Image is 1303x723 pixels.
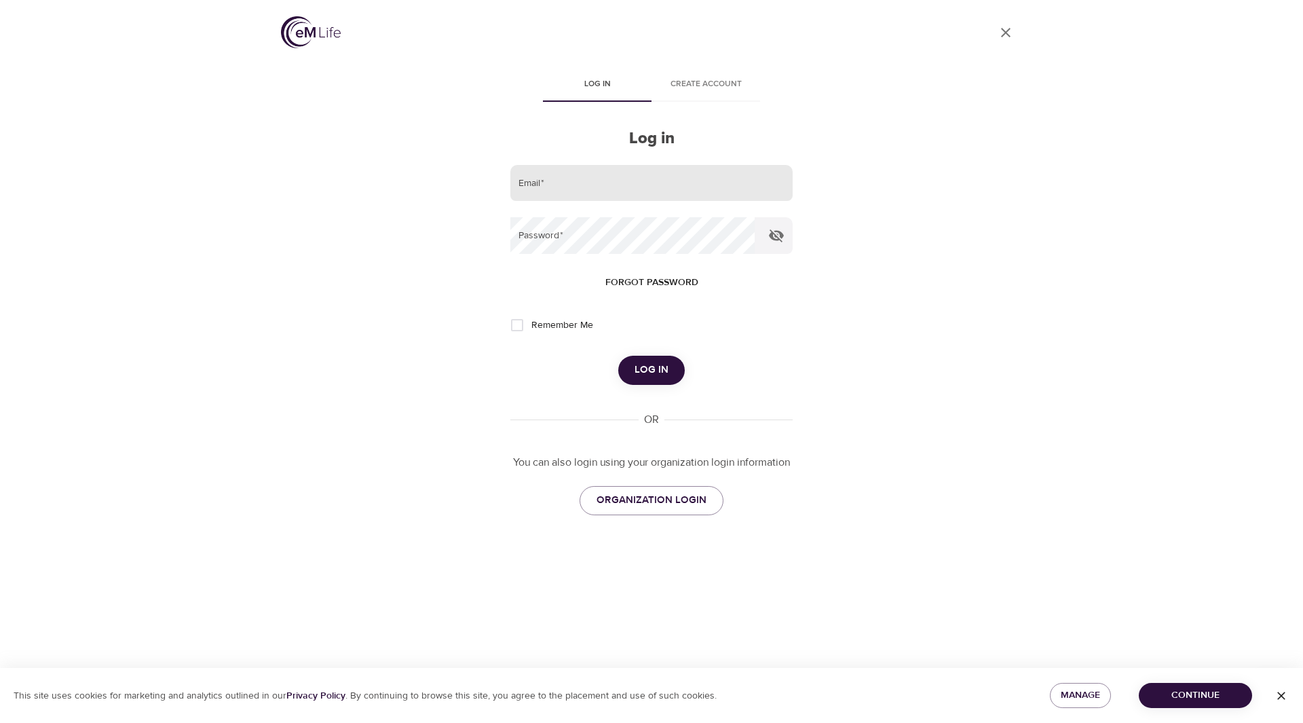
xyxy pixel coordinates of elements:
[635,361,668,379] span: Log in
[989,16,1022,49] a: close
[531,318,593,333] span: Remember Me
[1139,683,1252,708] button: Continue
[510,69,793,102] div: disabled tabs example
[551,77,643,92] span: Log in
[1050,683,1111,708] button: Manage
[618,356,685,384] button: Log in
[510,455,793,470] p: You can also login using your organization login information
[597,492,706,509] span: ORGANIZATION LOGIN
[639,412,664,428] div: OR
[605,274,698,291] span: Forgot password
[510,129,793,149] h2: Log in
[1061,687,1100,704] span: Manage
[660,77,752,92] span: Create account
[580,486,723,515] a: ORGANIZATION LOGIN
[281,16,341,48] img: logo
[286,690,345,702] a: Privacy Policy
[600,270,704,295] button: Forgot password
[1150,687,1241,704] span: Continue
